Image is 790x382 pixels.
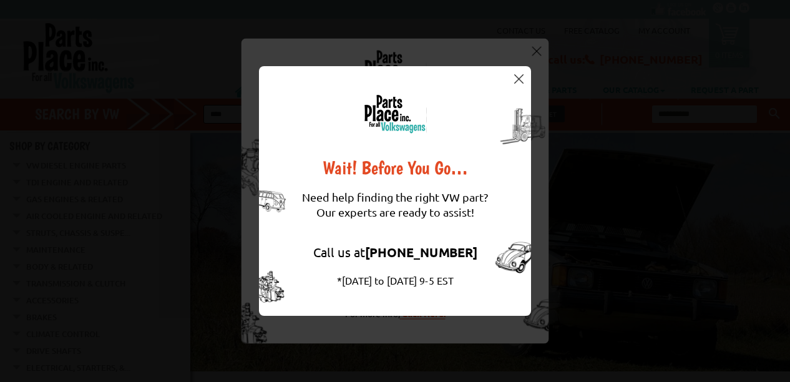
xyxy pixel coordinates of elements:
a: Call us at[PHONE_NUMBER] [313,244,477,260]
img: logo [363,94,427,134]
div: Wait! Before You Go… [302,159,488,177]
strong: [PHONE_NUMBER] [365,244,477,260]
div: Need help finding the right VW part? Our experts are ready to assist! [302,177,488,232]
div: *[DATE] to [DATE] 9-5 EST [302,273,488,288]
img: close [514,74,524,84]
